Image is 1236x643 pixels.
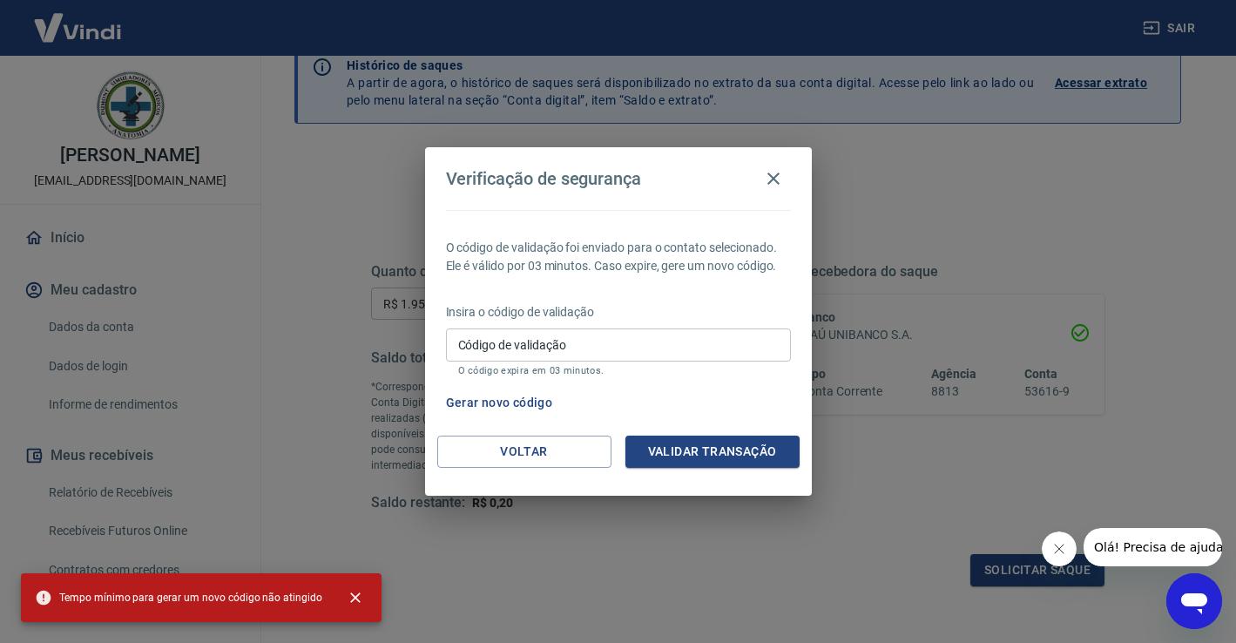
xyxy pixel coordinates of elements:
[1166,573,1222,629] iframe: Botão para abrir a janela de mensagens
[35,589,322,606] span: Tempo mínimo para gerar um novo código não atingido
[446,239,791,275] p: O código de validação foi enviado para o contato selecionado. Ele é válido por 03 minutos. Caso e...
[437,436,611,468] button: Voltar
[1042,531,1077,566] iframe: Fechar mensagem
[10,12,146,26] span: Olá! Precisa de ajuda?
[1084,528,1222,566] iframe: Mensagem da empresa
[336,579,375,617] button: close
[439,387,560,419] button: Gerar novo código
[446,168,642,189] h4: Verificação de segurança
[458,365,779,376] p: O código expira em 03 minutos.
[625,436,800,468] button: Validar transação
[446,303,791,321] p: Insira o código de validação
